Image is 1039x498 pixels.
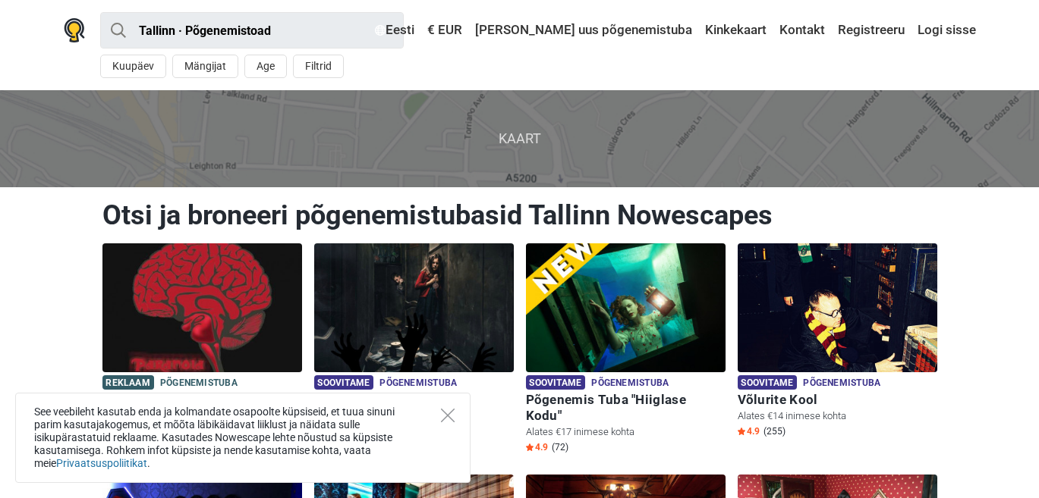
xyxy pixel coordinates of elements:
[314,243,514,372] img: Lastekodu Saladus
[102,375,154,390] span: Reklaam
[64,18,85,42] img: Nowescape logo
[738,425,760,437] span: 4.9
[102,199,937,232] h1: Otsi ja broneeri põgenemistubasid Tallinn Nowescapes
[379,375,457,392] span: Põgenemistuba
[526,375,586,390] span: Soovitame
[803,375,880,392] span: Põgenemistuba
[738,428,745,435] img: Star
[423,17,466,44] a: € EUR
[100,55,166,78] button: Kuupäev
[314,375,374,390] span: Soovitame
[102,243,302,427] a: Paranoia Reklaam Põgenemistuba [MEDICAL_DATA] Alates €13 inimese kohta
[375,25,386,36] img: Eesti
[526,425,726,439] p: Alates €17 inimese kohta
[738,392,937,408] h6: Võlurite Kool
[738,243,937,372] img: Võlurite Kool
[293,55,344,78] button: Filtrid
[526,243,726,457] a: Põgenemis Tuba "Hiiglase Kodu" Soovitame Põgenemistuba Põgenemis Tuba "Hiiglase Kodu" Alates €17 ...
[764,425,786,437] span: (255)
[776,17,829,44] a: Kontakt
[314,243,514,441] a: Lastekodu Saladus Soovitame Põgenemistuba Lastekodu Saladus Alates €22 inimese kohta Star4.9 (29)
[552,441,568,453] span: (72)
[244,55,287,78] button: Age
[738,409,937,423] p: Alates €14 inimese kohta
[371,17,418,44] a: Eesti
[441,409,455,422] button: Close
[738,375,798,390] span: Soovitame
[56,457,147,469] a: Privaatsuspoliitikat
[15,393,471,483] div: See veebileht kasutab enda ja kolmandate osapoolte küpsiseid, et tuua sinuni parim kasutajakogemu...
[471,17,696,44] a: [PERSON_NAME] uus põgenemistuba
[172,55,238,78] button: Mängijat
[914,17,976,44] a: Logi sisse
[834,17,908,44] a: Registreeru
[102,243,302,372] img: Paranoia
[591,375,669,392] span: Põgenemistuba
[100,12,404,49] input: proovi “Tallinn”
[526,441,548,453] span: 4.9
[526,243,726,372] img: Põgenemis Tuba "Hiiglase Kodu"
[160,375,238,392] span: Põgenemistuba
[701,17,770,44] a: Kinkekaart
[526,392,726,424] h6: Põgenemis Tuba "Hiiglase Kodu"
[738,243,937,441] a: Võlurite Kool Soovitame Põgenemistuba Võlurite Kool Alates €14 inimese kohta Star4.9 (255)
[526,443,534,451] img: Star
